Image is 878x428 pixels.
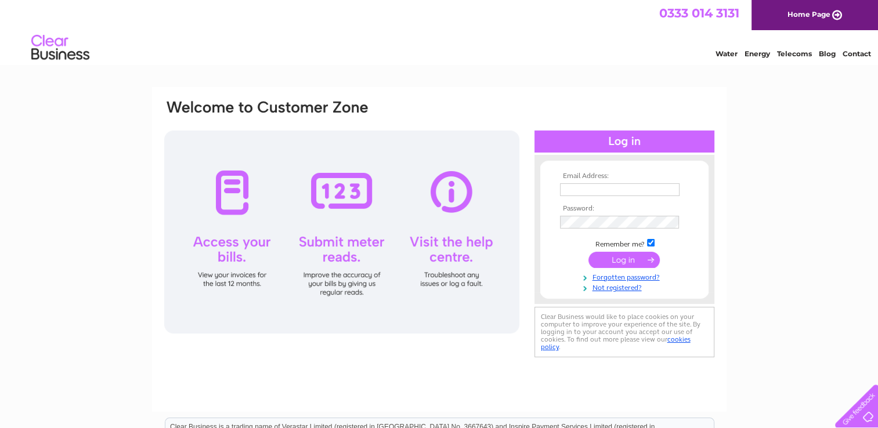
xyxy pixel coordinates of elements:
[560,271,692,282] a: Forgotten password?
[557,172,692,180] th: Email Address:
[557,205,692,213] th: Password:
[560,281,692,292] a: Not registered?
[745,49,770,58] a: Energy
[819,49,836,58] a: Blog
[31,30,90,66] img: logo.png
[843,49,871,58] a: Contact
[541,335,691,351] a: cookies policy
[534,307,714,357] div: Clear Business would like to place cookies on your computer to improve your experience of the sit...
[659,6,739,20] a: 0333 014 3131
[716,49,738,58] a: Water
[165,6,714,56] div: Clear Business is a trading name of Verastar Limited (registered in [GEOGRAPHIC_DATA] No. 3667643...
[557,237,692,249] td: Remember me?
[588,252,660,268] input: Submit
[777,49,812,58] a: Telecoms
